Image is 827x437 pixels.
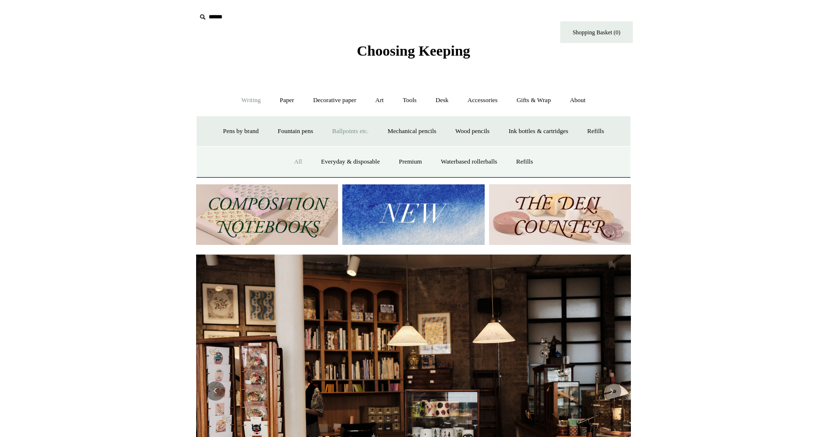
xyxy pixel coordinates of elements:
[500,119,577,144] a: Ink bottles & cartridges
[427,88,458,113] a: Desk
[489,184,631,245] img: The Deli Counter
[379,119,445,144] a: Mechanical pencils
[560,21,633,43] a: Shopping Basket (0)
[579,119,613,144] a: Refills
[342,184,484,245] img: New.jpg__PID:f73bdf93-380a-4a35-bcfe-7823039498e1
[446,119,498,144] a: Wood pencils
[432,149,506,175] a: Waterbased rollerballs
[508,88,560,113] a: Gifts & Wrap
[357,43,470,59] span: Choosing Keeping
[507,149,542,175] a: Refills
[602,381,621,401] button: Next
[561,88,595,113] a: About
[459,88,506,113] a: Accessories
[323,119,377,144] a: Ballpoints etc.
[312,149,388,175] a: Everyday & disposable
[269,119,322,144] a: Fountain pens
[394,88,426,113] a: Tools
[390,149,431,175] a: Premium
[305,88,365,113] a: Decorative paper
[271,88,303,113] a: Paper
[196,184,338,245] img: 202302 Composition ledgers.jpg__PID:69722ee6-fa44-49dd-a067-31375e5d54ec
[367,88,392,113] a: Art
[206,381,225,401] button: Previous
[285,149,311,175] a: All
[357,50,470,57] a: Choosing Keeping
[233,88,270,113] a: Writing
[214,119,268,144] a: Pens by brand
